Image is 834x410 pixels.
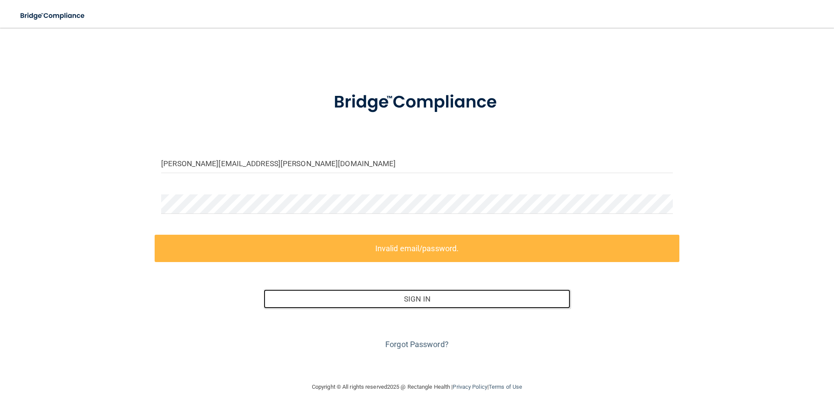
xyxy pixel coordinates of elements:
img: bridge_compliance_login_screen.278c3ca4.svg [316,80,518,125]
label: Invalid email/password. [155,235,679,262]
button: Sign In [264,289,571,308]
a: Forgot Password? [385,340,449,349]
img: bridge_compliance_login_screen.278c3ca4.svg [13,7,93,25]
a: Terms of Use [489,384,522,390]
input: Email [161,154,673,173]
div: Copyright © All rights reserved 2025 @ Rectangle Health | | [258,373,576,401]
a: Privacy Policy [453,384,487,390]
